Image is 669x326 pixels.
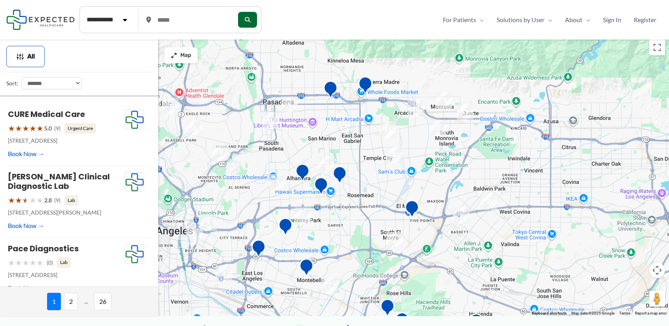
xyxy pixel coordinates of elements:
[180,52,191,59] span: Map
[480,193,497,210] div: 2
[565,14,582,26] span: About
[476,14,484,26] span: Menu Toggle
[358,76,372,96] div: PM Pediatric Urgent Care
[278,218,293,238] div: Monterey Park Hospital AHMC
[490,14,559,26] a: Solutions by UserMenu Toggle
[29,121,36,136] span: ★
[27,54,35,59] span: All
[125,172,144,192] img: Expected Healthcare Logo
[15,255,22,270] span: ★
[635,311,667,315] a: Report a map error
[164,47,198,63] button: Map
[64,123,96,134] span: Urgent Care
[81,293,91,310] span: ...
[44,123,52,134] span: 5.0
[8,282,44,294] a: Book Now
[200,214,217,231] div: 5
[453,207,469,224] div: 2
[6,9,75,30] img: Expected Healthcare Logo - side, dark font, small
[619,311,630,315] a: Terms (opens in new tab)
[317,156,334,173] div: 3
[295,164,310,184] div: Pacific Medical Imaging
[15,121,22,136] span: ★
[649,262,665,278] button: Map camera controls
[64,195,78,205] span: Lab
[47,258,53,268] span: (0)
[544,14,552,26] span: Menu Toggle
[8,109,85,120] a: CURE Medical Care
[125,244,144,264] img: Expected Healthcare Logo
[559,14,597,26] a: AboutMenu Toggle
[299,258,314,279] div: Montebello Advanced Imaging
[212,144,229,160] div: 3
[386,147,403,163] div: 3
[57,257,71,268] span: Lab
[16,53,24,60] img: Filter
[251,239,266,260] div: Edward R. Roybal Comprehensive Health Center
[8,171,110,192] a: [PERSON_NAME] Clinical Diagnostic Lab
[22,255,29,270] span: ★
[8,193,15,207] span: ★
[8,270,125,280] p: [STREET_ADDRESS]
[597,14,627,26] a: Sign In
[281,96,298,113] div: 4
[380,299,395,319] div: Montes Medical Group, Inc.
[8,220,44,232] a: Book Now
[54,195,60,205] span: (9)
[603,14,621,26] span: Sign In
[8,255,15,270] span: ★
[8,148,44,160] a: Book Now
[8,207,125,218] p: [STREET_ADDRESS][PERSON_NAME]
[22,121,29,136] span: ★
[185,120,202,136] div: 2
[8,121,15,136] span: ★
[22,193,29,207] span: ★
[405,200,419,220] div: Centrelake Imaging &#8211; El Monte
[54,123,60,134] span: (9)
[497,14,544,26] span: Solutions by User
[295,207,311,224] div: 3
[64,293,78,310] span: 2
[314,177,328,197] div: Synergy Imaging Center
[8,136,125,146] p: [STREET_ADDRESS]
[6,78,18,89] label: Sort:
[321,277,338,294] div: 2
[582,14,590,26] span: Menu Toggle
[36,193,43,207] span: ★
[571,311,614,315] span: Map data ©2025 Google
[457,104,473,121] div: 11
[29,193,36,207] span: ★
[627,14,663,26] a: Register
[649,40,665,55] button: Toggle fullscreen view
[44,195,52,205] span: 2.8
[6,46,45,67] button: All
[171,52,177,58] img: Maximize
[47,293,61,310] span: 1
[262,112,279,129] div: 9
[437,14,490,26] a: For PatientsMenu Toggle
[215,266,232,282] div: 4
[532,311,567,316] button: Keyboard shortcuts
[29,255,36,270] span: ★
[436,92,452,108] div: 3
[36,255,43,270] span: ★
[430,120,446,136] div: 3
[333,166,347,186] div: Diagnostic Medical Group
[94,293,111,310] span: 26
[408,100,424,117] div: 10
[386,232,403,249] div: 2
[162,98,178,115] div: 7
[380,121,396,138] div: 15
[269,174,286,190] div: 3
[8,243,79,254] a: Pace Diagnostics
[323,81,338,101] div: Huntington Hospital
[36,121,43,136] span: ★
[125,110,144,130] img: Expected Healthcare Logo
[649,291,665,307] button: Drag Pegman onto the map to open Street View
[15,193,22,207] span: ★
[443,14,476,26] span: For Patients
[634,14,656,26] span: Register
[186,228,202,245] div: 3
